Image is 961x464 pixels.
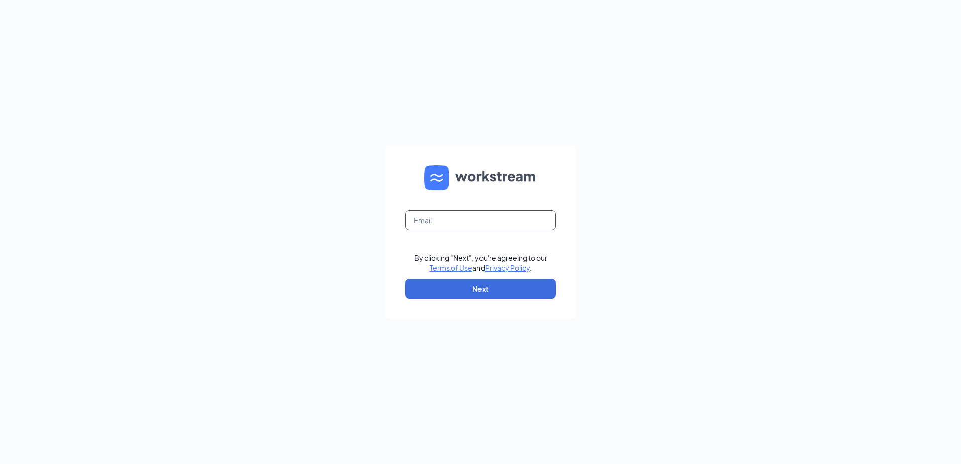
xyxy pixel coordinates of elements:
[405,279,556,299] button: Next
[485,263,530,272] a: Privacy Policy
[414,253,547,273] div: By clicking "Next", you're agreeing to our and .
[430,263,472,272] a: Terms of Use
[405,210,556,230] input: Email
[424,165,537,190] img: WS logo and Workstream text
